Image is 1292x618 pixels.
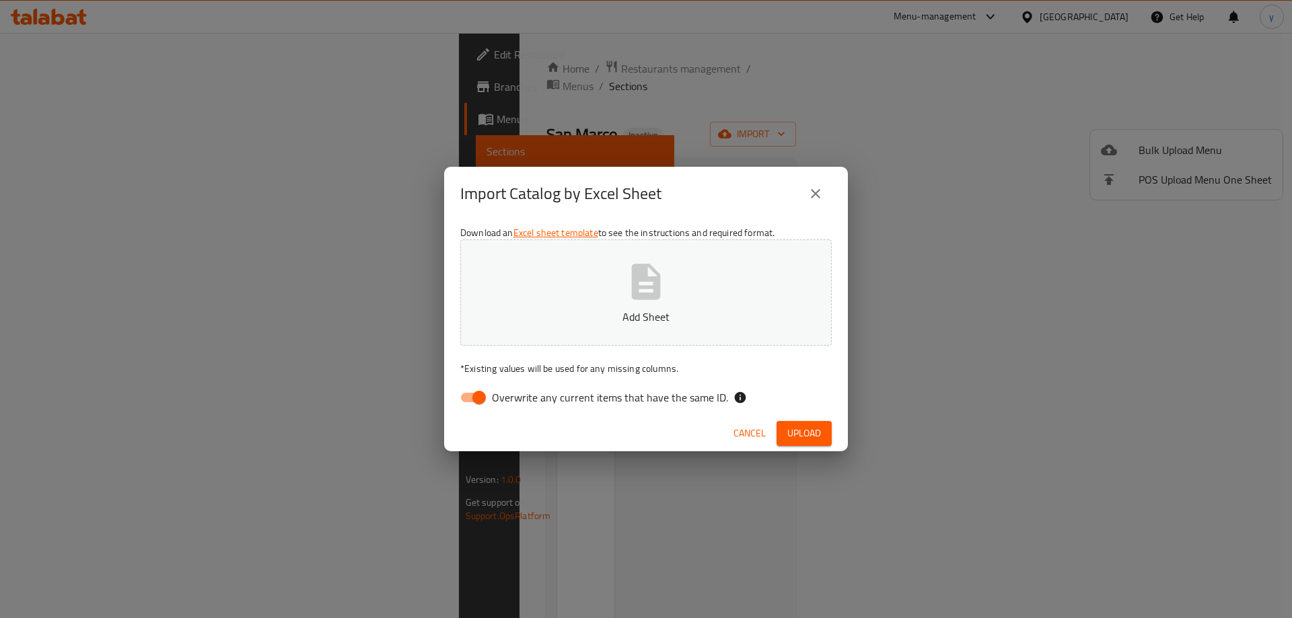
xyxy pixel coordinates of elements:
h2: Import Catalog by Excel Sheet [460,183,661,204]
p: Add Sheet [481,309,811,325]
p: Existing values will be used for any missing columns. [460,362,832,375]
a: Excel sheet template [513,224,598,241]
span: Cancel [733,425,766,442]
svg: If the overwrite option isn't selected, then the items that match an existing ID will be ignored ... [733,391,747,404]
span: Upload [787,425,821,442]
button: close [799,178,832,210]
div: Download an to see the instructions and required format. [444,221,848,416]
span: Overwrite any current items that have the same ID. [492,389,728,405]
button: Cancel [728,421,771,446]
button: Upload [777,421,832,446]
button: Add Sheet [460,239,832,346]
